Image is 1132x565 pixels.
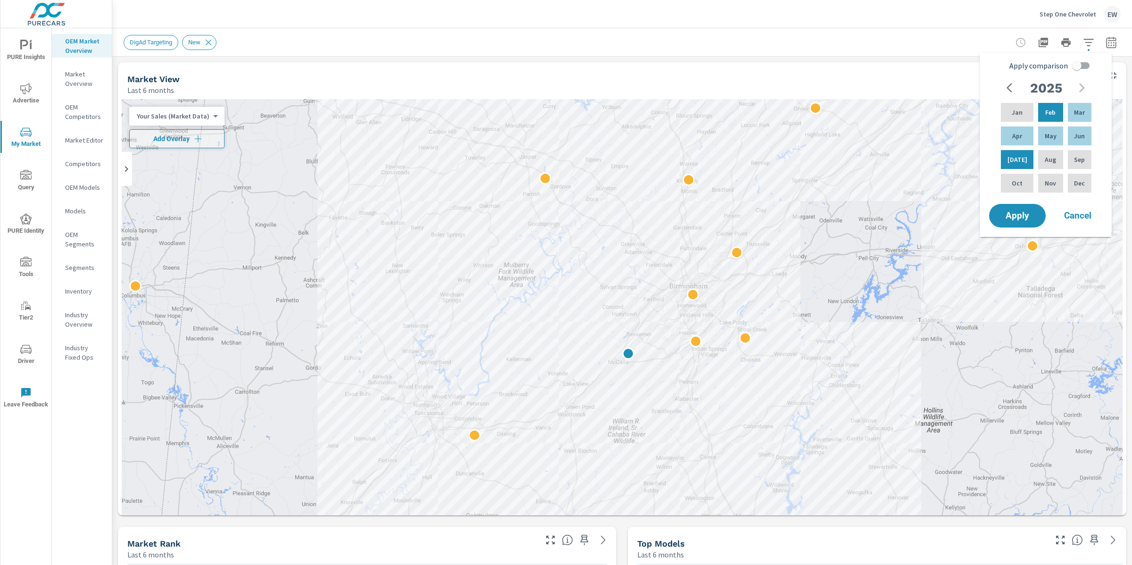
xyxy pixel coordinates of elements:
[52,133,112,147] div: Market Editor
[1012,178,1023,188] p: Oct
[127,549,174,560] p: Last 6 months
[999,211,1036,220] span: Apply
[3,300,49,323] span: Tier2
[1045,178,1056,188] p: Nov
[1072,534,1083,546] span: Find the biggest opportunities within your model lineup nationwide. [Source: Market registration ...
[52,341,112,364] div: Industry Fixed Ops
[1102,33,1121,52] button: Select Date Range
[133,134,220,143] span: Add Overlay
[129,129,225,148] button: Add Overlay
[989,204,1046,228] button: Apply
[1030,80,1062,96] h2: 2025
[1012,108,1023,117] p: Jan
[65,102,104,121] p: OEM Competitors
[127,74,180,84] h5: Market View
[137,112,209,120] p: Your Sales (Market Data)
[1074,108,1085,117] p: Mar
[3,213,49,236] span: PURE Identity
[1074,155,1085,164] p: Sep
[52,228,112,251] div: OEM Segments
[1106,68,1121,83] button: Minimize Widget
[1045,108,1056,117] p: Feb
[3,126,49,150] span: My Market
[3,170,49,193] span: Query
[1074,131,1085,141] p: Jun
[543,532,558,548] button: Make Fullscreen
[52,157,112,171] div: Competitors
[52,284,112,298] div: Inventory
[65,69,104,88] p: Market Overview
[3,257,49,280] span: Tools
[52,34,112,58] div: OEM Market Overview
[1009,60,1068,71] span: Apply comparison
[1007,155,1027,164] p: [DATE]
[52,308,112,331] div: Industry Overview
[65,310,104,329] p: Industry Overview
[65,159,104,169] p: Competitors
[65,135,104,145] p: Market Editor
[637,539,685,548] h5: Top Models
[0,28,51,419] div: nav menu
[3,344,49,367] span: Driver
[52,180,112,194] div: OEM Models
[1053,532,1068,548] button: Make Fullscreen
[577,532,592,548] span: Save this to your personalized report
[52,67,112,91] div: Market Overview
[129,112,217,121] div: Your Sales (Market Data)
[1106,532,1121,548] a: See more details in report
[596,532,611,548] a: See more details in report
[124,39,178,46] span: DigAd Targeting
[65,36,104,55] p: OEM Market Overview
[3,83,49,106] span: Advertise
[637,549,684,560] p: Last 6 months
[1087,532,1102,548] span: Save this to your personalized report
[562,534,573,546] span: Market Rank shows you how you rank, in terms of sales, to other dealerships in your market. “Mark...
[52,261,112,275] div: Segments
[65,206,104,216] p: Models
[65,263,104,272] p: Segments
[1012,131,1022,141] p: Apr
[1040,10,1096,18] p: Step One Chevrolet
[183,39,206,46] span: New
[1045,155,1056,164] p: Aug
[1074,178,1085,188] p: Dec
[65,183,104,192] p: OEM Models
[127,539,181,548] h5: Market Rank
[182,35,216,50] div: New
[1045,131,1057,141] p: May
[3,387,49,410] span: Leave Feedback
[1104,6,1121,23] div: EW
[127,84,174,96] p: Last 6 months
[52,100,112,124] div: OEM Competitors
[3,40,49,63] span: PURE Insights
[65,287,104,296] p: Inventory
[65,343,104,362] p: Industry Fixed Ops
[1059,211,1097,220] span: Cancel
[65,230,104,249] p: OEM Segments
[52,204,112,218] div: Models
[1049,204,1106,228] button: Cancel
